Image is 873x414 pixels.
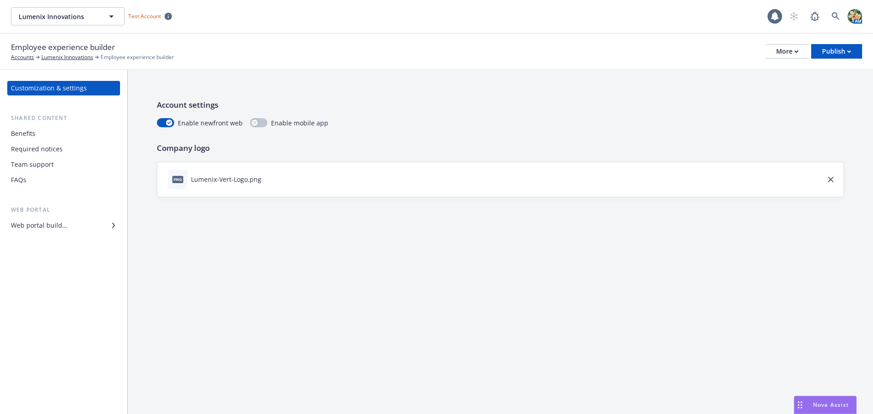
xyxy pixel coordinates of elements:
[11,218,67,233] div: Web portal builder
[11,157,54,172] div: Team support
[794,396,857,414] button: Nova Assist
[11,173,26,187] div: FAQs
[806,7,824,25] a: Report a Bug
[157,142,844,154] p: Company logo
[19,12,97,21] span: Lumenix Innovations
[11,81,87,95] div: Customization & settings
[7,218,120,233] a: Web portal builder
[825,174,836,185] a: close
[776,45,798,58] div: More
[7,81,120,95] a: Customization & settings
[794,396,806,414] div: Drag to move
[848,9,862,24] img: photo
[11,126,35,141] div: Benefits
[100,53,174,61] span: Employee experience builder
[11,142,63,156] div: Required notices
[7,126,120,141] a: Benefits
[178,118,243,128] span: Enable newfront web
[191,175,261,184] div: Lumenix-Vert-Logo.png
[811,44,862,59] button: Publish
[7,205,120,214] div: Web portal
[11,53,34,61] a: Accounts
[7,114,120,123] div: Shared content
[7,157,120,172] a: Team support
[128,12,161,20] span: Test Account
[125,11,176,21] span: Test Account
[7,173,120,187] a: FAQs
[11,41,115,53] span: Employee experience builder
[271,118,328,128] span: Enable mobile app
[822,45,851,58] div: Publish
[765,44,809,59] button: More
[157,99,844,111] p: Account settings
[41,53,93,61] a: Lumenix Innovations
[172,176,183,183] span: png
[7,142,120,156] a: Required notices
[265,175,272,184] button: download file
[813,401,849,409] span: Nova Assist
[11,7,125,25] button: Lumenix Innovations
[785,7,803,25] a: Start snowing
[827,7,845,25] a: Search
